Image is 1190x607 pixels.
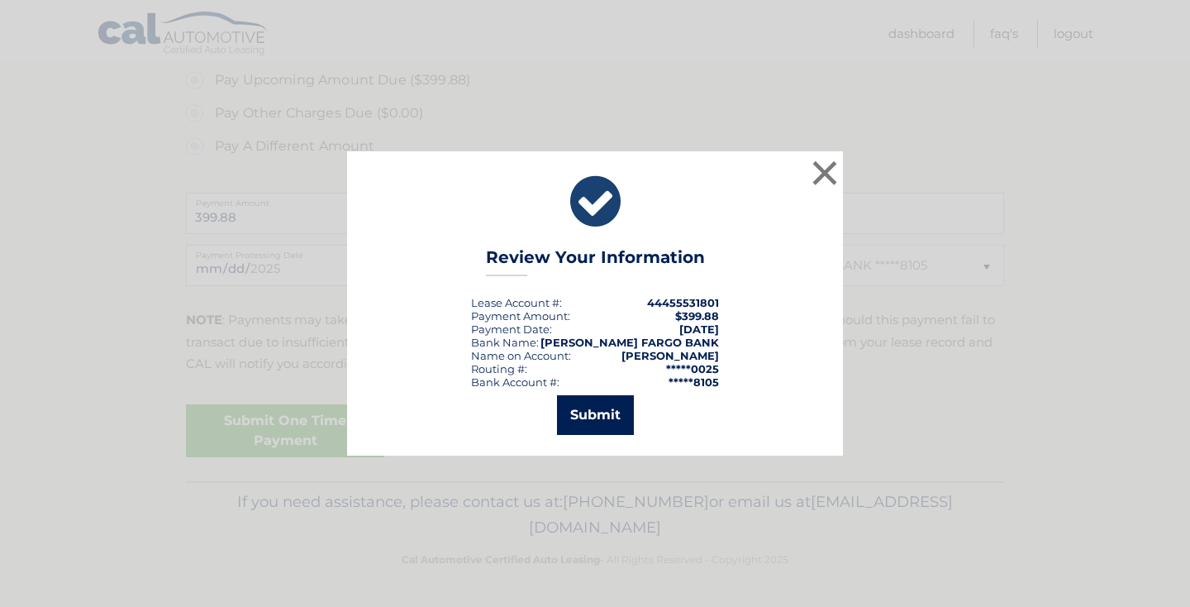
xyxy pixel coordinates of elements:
strong: [PERSON_NAME] [621,349,719,362]
h3: Review Your Information [486,247,705,276]
div: Lease Account #: [471,296,562,309]
strong: [PERSON_NAME] FARGO BANK [540,336,719,349]
div: Bank Name: [471,336,539,349]
span: $399.88 [675,309,719,323]
button: Submit [557,395,634,435]
div: : [471,323,552,336]
div: Bank Account #: [471,375,559,389]
div: Name on Account: [471,349,571,362]
div: Routing #: [471,362,527,375]
div: Payment Amount: [471,309,570,323]
span: Payment Date [471,323,550,336]
button: × [808,156,841,189]
span: [DATE] [679,323,719,336]
strong: 44455531801 [647,296,719,309]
